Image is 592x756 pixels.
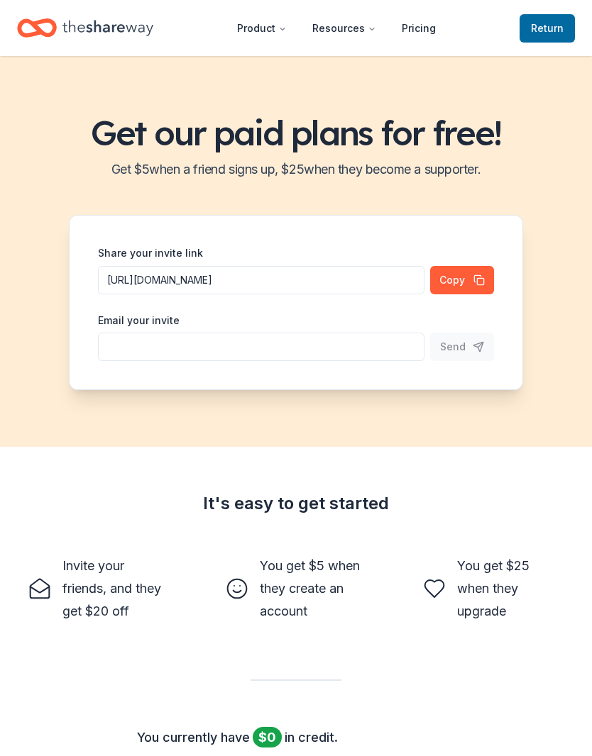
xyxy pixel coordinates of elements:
[17,158,575,181] h2: Get $ 5 when a friend signs up, $ 25 when they become a supporter.
[430,266,494,294] button: Copy
[226,11,447,45] nav: Main
[520,14,575,43] a: Return
[98,313,180,328] label: Email your invite
[62,555,169,623] div: Invite your friends, and they get $20 off
[457,555,564,623] div: You get $25 when they upgrade
[17,11,153,45] a: Home
[253,727,282,747] span: $ 0
[137,726,455,749] div: You currently have in credit.
[531,20,564,37] span: Return
[98,246,203,260] label: Share your invite link
[17,492,575,515] div: It's easy to get started
[260,555,366,623] div: You get $5 when they create an account
[17,113,575,152] h1: Get our paid plans for free!
[301,14,388,43] button: Resources
[390,14,447,43] a: Pricing
[226,14,298,43] button: Product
